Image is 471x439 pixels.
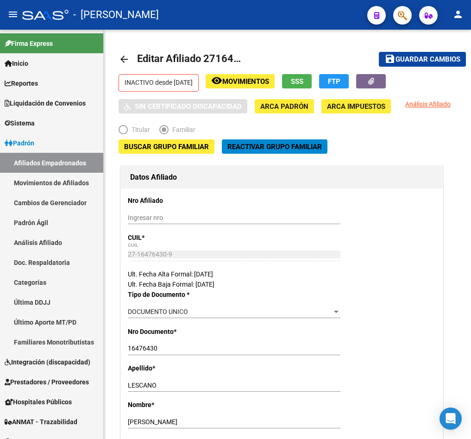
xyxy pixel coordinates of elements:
[119,54,130,65] mat-icon: arrow_back
[260,102,308,111] span: ARCA Padrón
[222,77,269,86] span: Movimientos
[5,58,28,69] span: Inicio
[128,326,220,337] p: Nro Documento
[5,38,53,49] span: Firma Express
[379,52,466,66] button: Guardar cambios
[119,74,199,92] p: INACTIVO desde [DATE]
[128,232,220,243] p: CUIL
[5,397,72,407] span: Hospitales Públicos
[5,78,38,88] span: Reportes
[440,408,462,430] div: Open Intercom Messenger
[128,125,150,135] span: Titular
[227,143,322,151] span: Reactivar Grupo Familiar
[206,74,275,88] button: Movimientos
[7,9,19,20] mat-icon: menu
[5,138,34,148] span: Padrón
[405,100,451,108] span: Análisis Afiliado
[5,377,89,387] span: Prestadores / Proveedores
[5,98,86,108] span: Liquidación de Convenios
[321,99,391,113] button: ARCA Impuestos
[169,125,195,135] span: Familiar
[5,357,90,367] span: Integración (discapacidad)
[119,99,247,113] button: Sin Certificado Discapacidad
[130,170,433,185] h1: Datos Afiliado
[5,417,77,427] span: ANMAT - Trazabilidad
[255,99,314,113] button: ARCA Padrón
[5,118,35,128] span: Sistema
[319,74,349,88] button: FTP
[124,143,209,151] span: Buscar Grupo Familiar
[211,75,222,86] mat-icon: remove_red_eye
[128,289,220,300] p: Tipo de Documento *
[328,77,340,86] span: FTP
[128,269,436,279] div: Ult. Fecha Alta Formal: [DATE]
[128,195,220,206] p: Nro Afiliado
[128,400,220,410] p: Nombre
[119,128,205,135] mat-radio-group: Elija una opción
[327,102,385,111] span: ARCA Impuestos
[135,102,242,111] span: Sin Certificado Discapacidad
[396,56,460,64] span: Guardar cambios
[282,74,312,88] button: SSS
[73,5,159,25] span: - [PERSON_NAME]
[452,9,464,20] mat-icon: person
[137,53,270,64] span: Editar Afiliado 27164764309
[291,77,303,86] span: SSS
[384,53,396,64] mat-icon: save
[119,139,214,154] button: Buscar Grupo Familiar
[128,279,436,289] div: Ult. Fecha Baja Formal: [DATE]
[128,308,188,315] span: DOCUMENTO UNICO
[222,139,327,154] button: Reactivar Grupo Familiar
[128,363,220,373] p: Apellido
